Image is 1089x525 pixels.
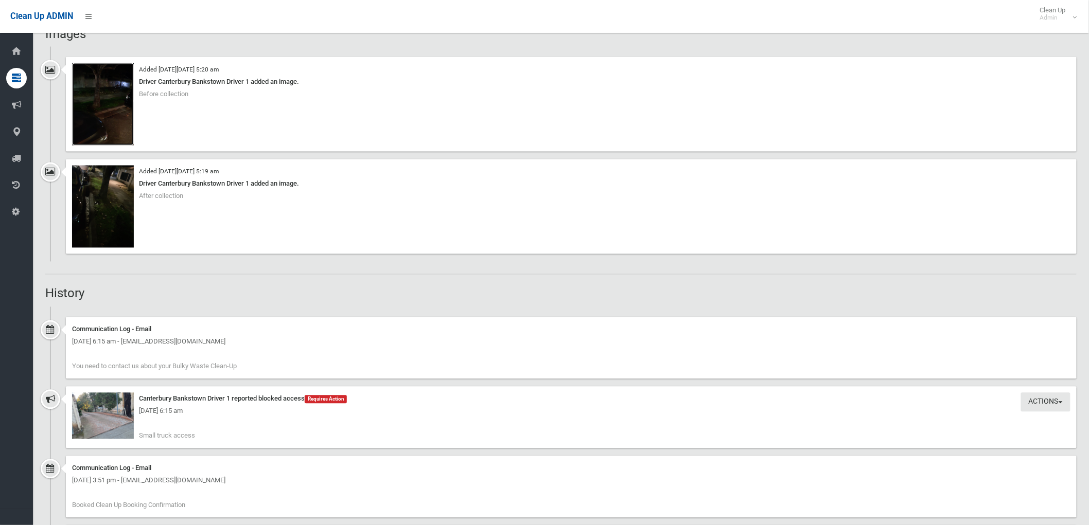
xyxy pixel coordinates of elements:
[45,287,1077,300] h2: History
[72,462,1070,475] div: Communication Log - Email
[305,395,347,404] span: Requires Action
[1040,14,1066,22] small: Admin
[72,393,1070,405] div: Canterbury Bankstown Driver 1 reported blocked access
[1035,6,1076,22] span: Clean Up
[72,76,1070,88] div: Driver Canterbury Bankstown Driver 1 added an image.
[72,501,185,509] span: Booked Clean Up Booking Confirmation
[72,405,1070,418] div: [DATE] 6:15 am
[72,178,1070,190] div: Driver Canterbury Bankstown Driver 1 added an image.
[10,11,73,21] span: Clean Up ADMIN
[72,475,1070,487] div: [DATE] 3:51 pm - [EMAIL_ADDRESS][DOMAIN_NAME]
[139,192,183,200] span: After collection
[139,90,188,98] span: Before collection
[72,336,1070,348] div: [DATE] 6:15 am - [EMAIL_ADDRESS][DOMAIN_NAME]
[139,168,219,175] small: Added [DATE][DATE] 5:19 am
[72,363,237,370] span: You need to contact us about your Bulky Waste Clean-Up
[72,323,1070,336] div: Communication Log - Email
[139,432,195,440] span: Small truck access
[72,166,134,248] img: 2025-09-1505.19.166211565676791776453.jpg
[45,27,1077,41] h2: Images
[72,393,134,439] img: 2025-09-2406.14.218346874364362912652.jpg
[1021,393,1070,412] button: Actions
[72,63,134,146] img: 2025-09-1505.19.564596185540632321872.jpg
[139,66,219,73] small: Added [DATE][DATE] 5:20 am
